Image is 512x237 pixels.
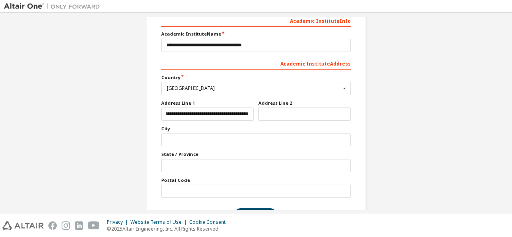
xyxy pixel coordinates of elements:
[107,225,230,232] p: © 2025 Altair Engineering, Inc. All Rights Reserved.
[107,219,130,225] div: Privacy
[88,221,100,230] img: youtube.svg
[161,151,351,157] label: State / Province
[4,2,104,10] img: Altair One
[161,100,254,106] label: Address Line 1
[130,219,189,225] div: Website Terms of Use
[189,219,230,225] div: Cookie Consent
[62,221,70,230] img: instagram.svg
[161,14,351,27] div: Academic Institute Info
[258,100,351,106] label: Address Line 2
[75,221,83,230] img: linkedin.svg
[161,74,351,81] label: Country
[234,208,276,220] button: Next
[2,221,44,230] img: altair_logo.svg
[161,31,351,37] label: Academic Institute Name
[167,86,341,91] div: [GEOGRAPHIC_DATA]
[161,177,351,183] label: Postal Code
[161,125,351,132] label: City
[161,57,351,70] div: Academic Institute Address
[48,221,57,230] img: facebook.svg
